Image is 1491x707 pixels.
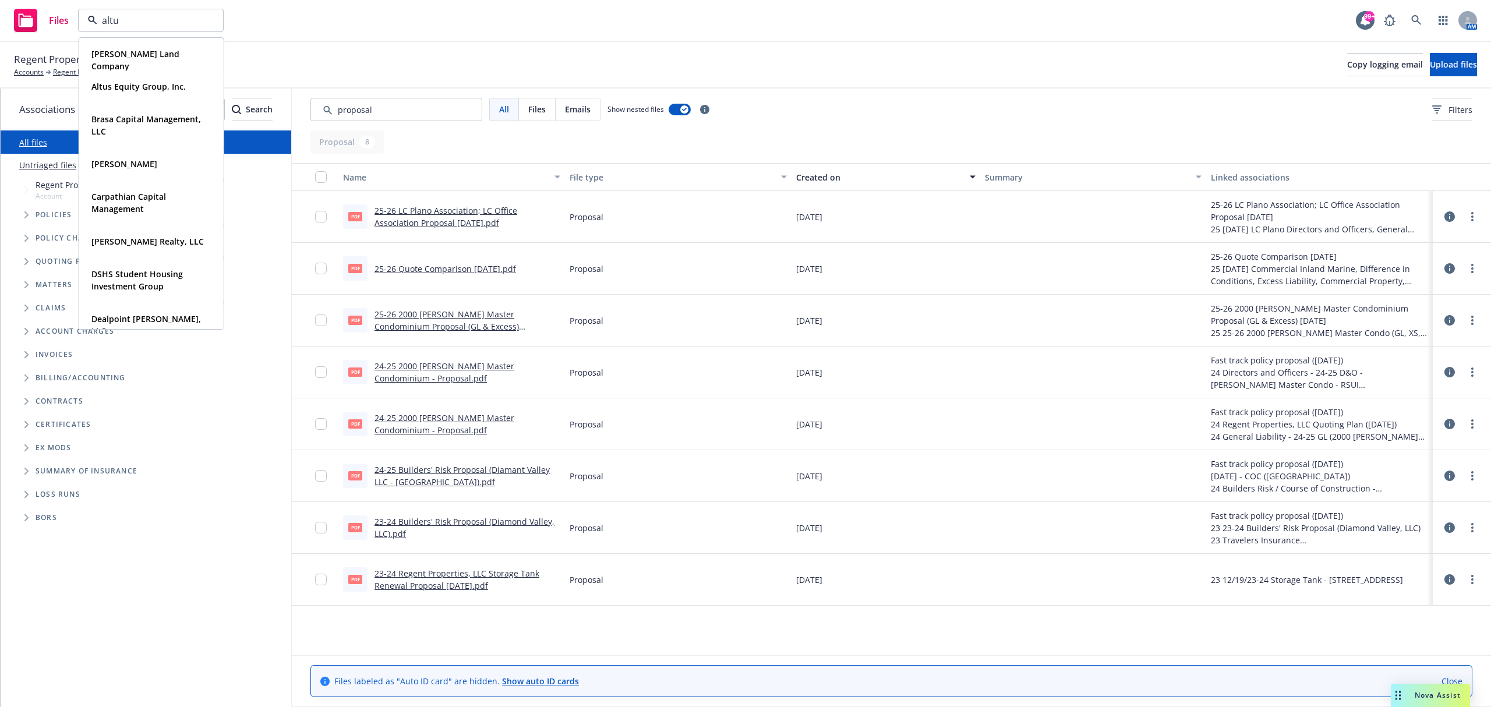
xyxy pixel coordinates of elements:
[91,191,166,214] strong: Carpathian Capital Management
[1465,365,1479,379] a: more
[796,366,822,379] span: [DATE]
[374,516,554,539] a: 23-24 Builders' Risk Proposal (Diamond Valley, LLC).pdf
[796,314,822,327] span: [DATE]
[1405,9,1428,32] a: Search
[796,263,822,275] span: [DATE]
[1415,690,1461,700] span: Nova Assist
[1211,327,1428,339] div: 25 25-26 2000 [PERSON_NAME] Master Condo (GL, XS, D&O)
[1378,9,1401,32] a: Report a Bug
[348,316,362,324] span: pdf
[1211,482,1428,494] div: 24 Builders Risk / Course of Construction - [GEOGRAPHIC_DATA]
[36,179,123,191] span: Regent Properties, LLC
[1441,675,1462,687] a: Close
[1211,534,1428,546] div: 23 Travelers Insurance
[1211,199,1428,223] div: 25-26 LC Plano Association; LC Office Association Proposal [DATE]
[1,176,291,366] div: Tree Example
[374,309,519,344] a: 25-26 2000 [PERSON_NAME] Master Condominium Proposal (GL & Excess) [DATE].pdf
[374,568,539,591] a: 23-24 Regent Properties, LLC Storage Tank Renewal Proposal [DATE].pdf
[9,4,73,37] a: Files
[91,236,204,247] strong: [PERSON_NAME] Realty, LLC
[1347,53,1423,76] button: Copy logging email
[97,13,200,27] input: Filter by keyword
[36,305,66,312] span: Claims
[570,171,774,183] div: File type
[1465,572,1479,586] a: more
[348,212,362,221] span: pdf
[796,522,822,534] span: [DATE]
[570,574,603,586] span: Proposal
[36,374,126,381] span: Billing/Accounting
[36,491,80,498] span: Loss Runs
[502,676,579,687] a: Show auto ID cards
[91,313,201,337] strong: Dealpoint [PERSON_NAME], LLC
[315,314,327,326] input: Toggle Row Selected
[1430,59,1477,70] span: Upload files
[343,171,547,183] div: Name
[36,468,137,475] span: Summary of insurance
[570,470,603,482] span: Proposal
[36,328,114,335] span: Account charges
[1211,430,1428,443] div: 24 General Liability - 24-25 GL (2000 [PERSON_NAME] Master Condo) Everspan
[36,235,143,242] span: Policy change requests
[528,103,546,115] span: Files
[985,171,1189,183] div: Summary
[91,48,179,72] strong: [PERSON_NAME] Land Company
[570,263,603,275] span: Proposal
[499,103,509,115] span: All
[36,444,71,451] span: Ex Mods
[1432,9,1455,32] a: Switch app
[36,421,91,428] span: Certificates
[53,67,126,77] a: Regent Properties, LLC
[980,163,1207,191] button: Summary
[19,159,76,171] a: Untriaged files
[36,351,73,358] span: Invoices
[1465,261,1479,275] a: more
[232,98,273,121] button: SearchSearch
[1211,574,1403,586] div: 23 12/19/23-24 Storage Tank - [STREET_ADDRESS]
[91,81,186,92] strong: Altus Equity Group, Inc.
[315,418,327,430] input: Toggle Row Selected
[1432,98,1472,121] button: Filters
[310,98,482,121] input: Search by keyword...
[1211,302,1428,327] div: 25-26 2000 [PERSON_NAME] Master Condominium Proposal (GL & Excess) [DATE]
[1347,59,1423,70] span: Copy logging email
[1211,470,1428,482] div: [DATE] - COC ([GEOGRAPHIC_DATA])
[607,104,664,114] span: Show nested files
[315,171,327,183] input: Select all
[348,471,362,480] span: pdf
[36,211,72,218] span: Policies
[1,366,291,529] div: Folder Tree Example
[36,398,83,405] span: Contracts
[1211,510,1428,522] div: Fast track policy proposal ([DATE])
[348,264,362,273] span: pdf
[1391,684,1470,707] button: Nova Assist
[1391,684,1405,707] div: Drag to move
[1206,163,1433,191] button: Linked associations
[348,575,362,584] span: pdf
[1211,458,1428,470] div: Fast track policy proposal ([DATE])
[19,102,75,117] span: Associations
[338,163,565,191] button: Name
[315,522,327,533] input: Toggle Row Selected
[1211,263,1428,287] div: 25 [DATE] Commercial Inland Marine, Difference in Conditions, Excess Liability, Commercial Proper...
[36,514,57,521] span: BORs
[1448,104,1472,116] span: Filters
[570,366,603,379] span: Proposal
[91,268,183,292] strong: DSHS Student Housing Investment Group
[374,464,550,487] a: 24-25 Builders' Risk Proposal (Diamant Valley LLC - [GEOGRAPHIC_DATA]).pdf
[1211,366,1428,391] div: 24 Directors and Officers - 24-25 D&O - [PERSON_NAME] Master Condo - RSUI
[36,258,101,265] span: Quoting plans
[1211,406,1428,418] div: Fast track policy proposal ([DATE])
[374,360,514,384] a: 24-25 2000 [PERSON_NAME] Master Condominium - Proposal.pdf
[570,522,603,534] span: Proposal
[1211,223,1428,235] div: 25 [DATE] LC Plano Directors and Officers, General Liability, Excess Liability Renewal
[796,171,963,183] div: Created on
[315,263,327,274] input: Toggle Row Selected
[315,211,327,222] input: Toggle Row Selected
[1364,11,1375,22] div: 99+
[36,191,123,201] span: Account
[374,205,517,228] a: 25-26 LC Plano Association; LC Office Association Proposal [DATE].pdf
[570,314,603,327] span: Proposal
[796,574,822,586] span: [DATE]
[315,574,327,585] input: Toggle Row Selected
